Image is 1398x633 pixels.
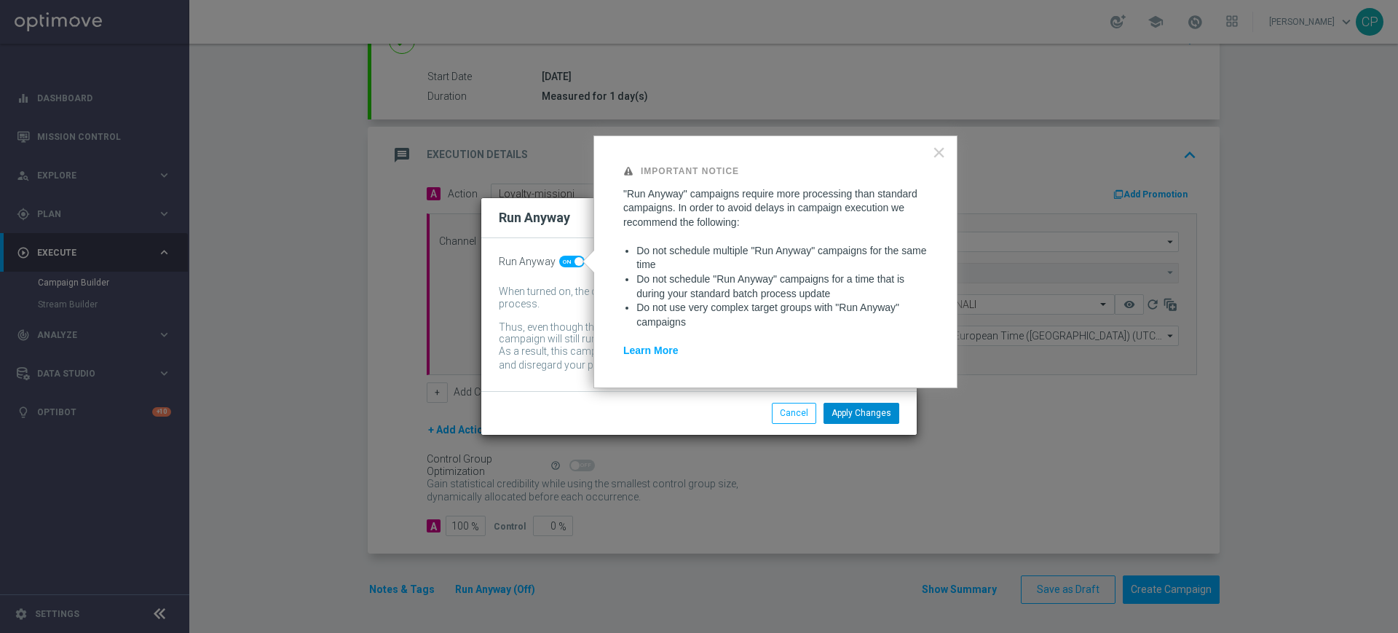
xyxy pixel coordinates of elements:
strong: Important Notice [641,166,739,176]
p: "Run Anyway" campaigns require more processing than standard campaigns. In order to avoid delays ... [623,187,928,230]
li: Do not use very complex target groups with "Run Anyway" campaigns [636,301,928,329]
li: Do not schedule "Run Anyway" campaigns for a time that is during your standard batch process update [636,272,928,301]
span: Run Anyway [499,256,556,268]
div: Thus, even though the batch-data process might not be complete by then, the campaign will still r... [499,321,877,346]
div: As a result, this campaign might include customers whose data has been changed and disregard your... [499,345,877,374]
a: Learn More [623,345,678,356]
button: Cancel [772,403,816,423]
li: Do not schedule multiple "Run Anyway" campaigns for the same time [636,244,928,272]
div: When turned on, the campaign will be executed regardless of your site's batch-data process. [499,286,877,310]
button: Close [932,141,946,164]
button: Apply Changes [824,403,899,423]
h2: Run Anyway [499,209,570,227]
